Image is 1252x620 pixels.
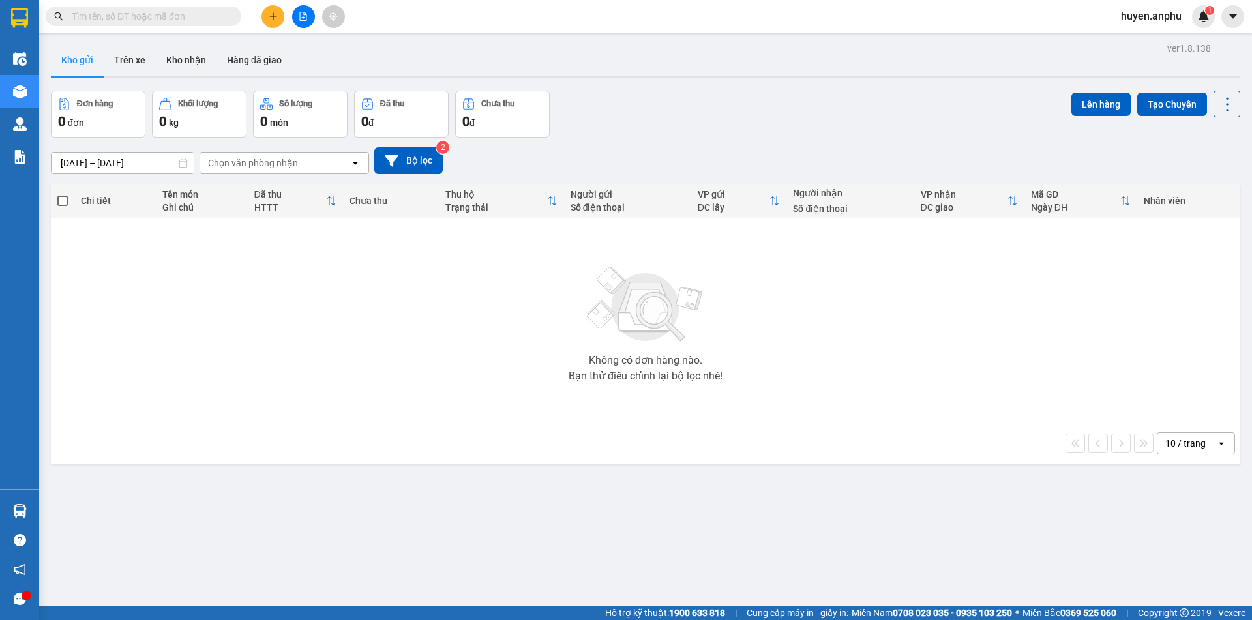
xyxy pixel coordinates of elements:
[270,117,288,128] span: món
[159,113,166,129] span: 0
[14,563,26,576] span: notification
[580,259,711,350] img: svg+xml;base64,PHN2ZyBjbGFzcz0ibGlzdC1wbHVnX19zdmciIHhtbG5zPSJodHRwOi8vd3d3LnczLm9yZy8yMDAwL3N2Zy...
[1031,202,1120,213] div: Ngày ĐH
[462,113,469,129] span: 0
[914,184,1024,218] th: Toggle SortBy
[1216,438,1227,449] svg: open
[51,44,104,76] button: Kho gửi
[162,189,241,199] div: Tên món
[329,12,338,21] span: aim
[793,188,907,198] div: Người nhận
[279,99,312,108] div: Số lượng
[350,196,432,206] div: Chưa thu
[1137,93,1207,116] button: Tạo Chuyến
[68,117,84,128] span: đơn
[261,5,284,28] button: plus
[104,44,156,76] button: Trên xe
[216,44,292,76] button: Hàng đã giao
[1180,608,1189,617] span: copyright
[254,202,327,213] div: HTTT
[747,606,848,620] span: Cung cấp máy in - giấy in:
[81,196,149,206] div: Chi tiết
[1207,6,1212,15] span: 1
[248,184,344,218] th: Toggle SortBy
[1126,606,1128,620] span: |
[52,153,194,173] input: Select a date range.
[253,91,348,138] button: Số lượng0món
[445,189,547,199] div: Thu hộ
[77,99,113,108] div: Đơn hàng
[14,593,26,605] span: message
[589,355,702,366] div: Không có đơn hàng nào.
[921,202,1007,213] div: ĐC giao
[1071,93,1131,116] button: Lên hàng
[735,606,737,620] span: |
[569,371,723,381] div: Bạn thử điều chỉnh lại bộ lọc nhé!
[893,608,1012,618] strong: 0708 023 035 - 0935 103 250
[1060,608,1116,618] strong: 0369 525 060
[13,52,27,66] img: warehouse-icon
[162,202,241,213] div: Ghi chú
[354,91,449,138] button: Đã thu0đ
[13,117,27,131] img: warehouse-icon
[269,12,278,21] span: plus
[1205,6,1214,15] sup: 1
[436,141,449,154] sup: 2
[58,113,65,129] span: 0
[1167,41,1211,55] div: ver 1.8.138
[11,8,28,28] img: logo-vxr
[13,85,27,98] img: warehouse-icon
[208,156,298,170] div: Chọn văn phòng nhận
[1198,10,1210,22] img: icon-new-feature
[1144,196,1234,206] div: Nhân viên
[605,606,725,620] span: Hỗ trợ kỹ thuật:
[51,91,145,138] button: Đơn hàng0đơn
[169,117,179,128] span: kg
[571,202,685,213] div: Số điện thoại
[698,189,770,199] div: VP gửi
[445,202,547,213] div: Trạng thái
[152,91,246,138] button: Khối lượng0kg
[178,99,218,108] div: Khối lượng
[54,12,63,21] span: search
[156,44,216,76] button: Kho nhận
[571,189,685,199] div: Người gửi
[374,147,443,174] button: Bộ lọc
[481,99,514,108] div: Chưa thu
[13,504,27,518] img: warehouse-icon
[455,91,550,138] button: Chưa thu0đ
[439,184,564,218] th: Toggle SortBy
[13,150,27,164] img: solution-icon
[322,5,345,28] button: aim
[852,606,1012,620] span: Miền Nam
[1022,606,1116,620] span: Miền Bắc
[1110,8,1192,24] span: huyen.anphu
[299,12,308,21] span: file-add
[793,203,907,214] div: Số điện thoại
[1165,437,1206,450] div: 10 / trang
[921,189,1007,199] div: VP nhận
[254,189,327,199] div: Đã thu
[1221,5,1244,28] button: caret-down
[14,534,26,546] span: question-circle
[380,99,404,108] div: Đã thu
[691,184,787,218] th: Toggle SortBy
[260,113,267,129] span: 0
[698,202,770,213] div: ĐC lấy
[72,9,226,23] input: Tìm tên, số ĐT hoặc mã đơn
[292,5,315,28] button: file-add
[1015,610,1019,615] span: ⚪️
[1031,189,1120,199] div: Mã GD
[669,608,725,618] strong: 1900 633 818
[1227,10,1239,22] span: caret-down
[350,158,361,168] svg: open
[469,117,475,128] span: đ
[1024,184,1137,218] th: Toggle SortBy
[368,117,374,128] span: đ
[361,113,368,129] span: 0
